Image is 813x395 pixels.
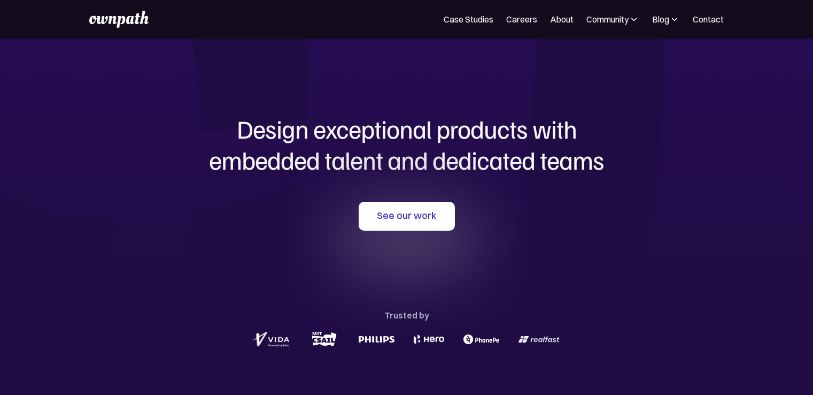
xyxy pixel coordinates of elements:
a: See our work [359,202,455,231]
div: Trusted by [384,308,429,323]
div: Community [586,13,639,26]
div: Community [586,13,629,26]
a: Case Studies [444,13,493,26]
a: Careers [506,13,537,26]
a: Contact [693,13,724,26]
h1: Design exceptional products with embedded talent and dedicated teams [150,113,663,175]
div: Blog [652,13,680,26]
a: About [550,13,574,26]
div: Blog [652,13,669,26]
